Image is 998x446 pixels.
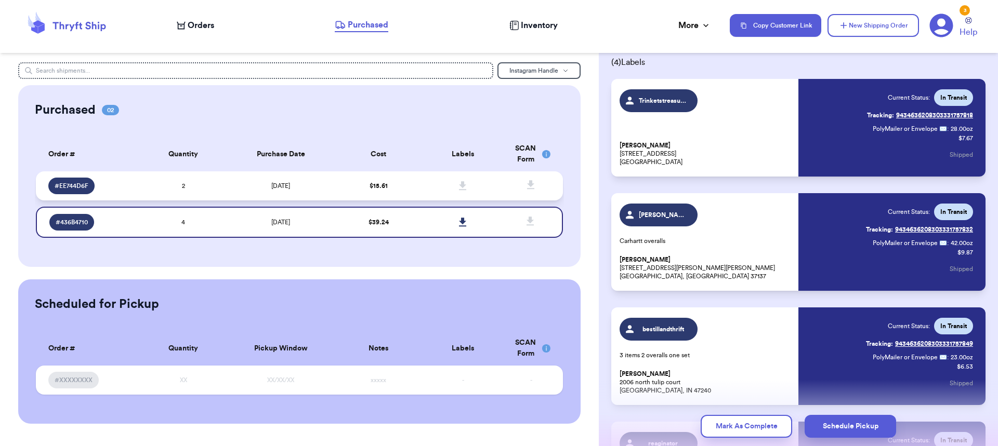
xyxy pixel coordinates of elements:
[960,17,977,38] a: Help
[947,353,949,361] span: :
[267,377,294,383] span: XX/XX/XX
[873,240,947,246] span: PolyMailer or Envelope ✉️
[957,248,973,256] p: $ 9.87
[950,372,973,395] button: Shipped
[521,19,558,32] span: Inventory
[620,141,792,166] p: [STREET_ADDRESS] [GEOGRAPHIC_DATA]
[805,415,896,438] button: Schedule Pickup
[620,237,792,245] p: Carhartt overalls
[336,331,421,366] th: Notes
[35,102,96,118] h2: Purchased
[56,218,88,226] span: # 436B4710
[866,225,893,234] span: Tracking:
[639,97,688,105] span: Trinketstreasuresthrift
[873,126,947,132] span: PolyMailer or Envelope ✉️
[866,335,973,352] a: Tracking:9434636208303331757849
[950,258,973,280] button: Shipped
[866,221,973,238] a: Tracking:9434636208303331757832
[947,125,949,133] span: :
[188,19,214,32] span: Orders
[951,125,973,133] span: 28.00 oz
[950,143,973,166] button: Shipped
[867,111,894,119] span: Tracking:
[639,325,688,333] span: bestillandthrift
[620,255,792,280] p: [STREET_ADDRESS][PERSON_NAME][PERSON_NAME] [GEOGRAPHIC_DATA], [GEOGRAPHIC_DATA] 37137
[951,353,973,361] span: 23.00 oz
[180,377,187,383] span: XX
[371,377,386,383] span: xxxxx
[960,26,977,38] span: Help
[370,183,388,189] span: $ 15.61
[620,142,671,150] span: [PERSON_NAME]
[611,56,986,69] span: ( 4 ) Labels
[511,337,551,359] div: SCAN Form
[866,340,893,348] span: Tracking:
[828,14,919,37] button: New Shipping Order
[620,351,792,359] p: 3 items 2 overalls one set
[940,93,967,102] span: In Transit
[888,208,930,216] span: Current Status:
[620,370,792,395] p: 2006 north tulip court [GEOGRAPHIC_DATA], IN 47240
[929,13,953,37] a: 3
[421,331,505,366] th: Labels
[957,362,973,371] p: $ 6.53
[620,370,671,378] span: [PERSON_NAME]
[226,331,336,366] th: Pickup Window
[701,415,792,438] button: Mark As Complete
[873,354,947,360] span: PolyMailer or Envelope ✉️
[141,137,226,171] th: Quantity
[177,19,214,32] a: Orders
[462,377,464,383] span: -
[181,219,185,225] span: 4
[55,182,88,190] span: # EE744D6F
[951,239,973,247] span: 42.00 oz
[511,143,551,165] div: SCAN Form
[730,14,821,37] button: Copy Customer Link
[271,219,290,225] span: [DATE]
[530,377,532,383] span: -
[639,211,688,219] span: [PERSON_NAME]
[497,62,581,79] button: Instagram Handle
[888,322,930,330] span: Current Status:
[678,19,711,32] div: More
[102,105,119,115] span: 02
[348,19,388,31] span: Purchased
[958,134,973,142] p: $ 7.67
[182,183,185,189] span: 2
[888,93,930,102] span: Current Status:
[18,62,494,79] input: Search shipments...
[947,239,949,247] span: :
[509,67,558,74] span: Instagram Handle
[620,256,671,264] span: [PERSON_NAME]
[226,137,336,171] th: Purchase Date
[369,219,389,225] span: $ 39.24
[55,376,93,384] span: #XXXXXXXX
[336,137,421,171] th: Cost
[940,322,967,330] span: In Transit
[509,19,558,32] a: Inventory
[141,331,226,366] th: Quantity
[35,296,159,313] h2: Scheduled for Pickup
[421,137,505,171] th: Labels
[36,137,141,171] th: Order #
[335,19,388,32] a: Purchased
[271,183,290,189] span: [DATE]
[960,5,970,16] div: 3
[36,331,141,366] th: Order #
[867,107,973,124] a: Tracking:9434636208303331757818
[940,208,967,216] span: In Transit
